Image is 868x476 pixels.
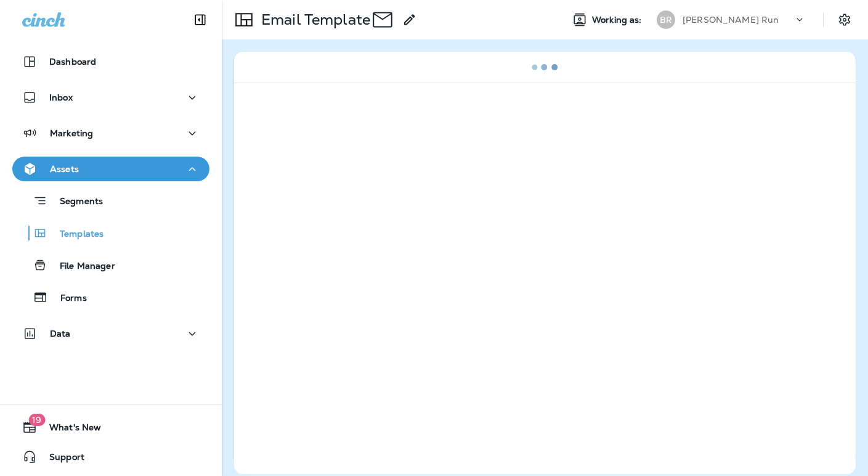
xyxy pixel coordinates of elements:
span: Working as: [592,15,644,25]
button: Settings [834,9,856,31]
p: Forms [48,293,87,305]
p: Inbox [49,92,73,102]
button: Segments [12,187,209,214]
button: Dashboard [12,49,209,74]
span: 19 [28,414,45,426]
button: 19What's New [12,415,209,440]
button: Marketing [12,121,209,146]
span: What's New [37,422,101,437]
p: Assets [50,164,79,174]
p: Marketing [50,128,93,138]
button: Collapse Sidebar [183,7,217,32]
button: Forms [12,284,209,310]
button: Assets [12,157,209,181]
div: BR [657,10,675,29]
button: File Manager [12,252,209,278]
span: Support [37,452,84,467]
p: Data [50,329,71,339]
button: Templates [12,220,209,246]
p: Email Template [256,10,370,29]
button: Data [12,321,209,346]
button: Support [12,445,209,469]
button: Inbox [12,85,209,110]
p: Dashboard [49,57,96,67]
p: File Manager [47,261,115,273]
p: Templates [47,229,103,240]
p: Segments [47,196,103,208]
p: [PERSON_NAME] Run [683,15,779,25]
